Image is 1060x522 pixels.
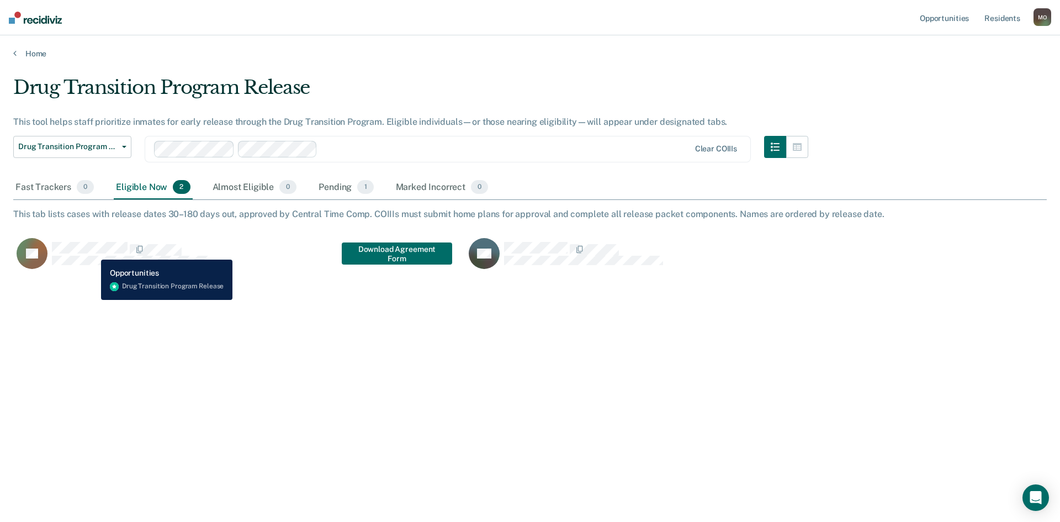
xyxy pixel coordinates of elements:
[13,76,808,108] div: Drug Transition Program Release
[279,180,296,194] span: 0
[13,176,96,200] div: Fast Trackers0
[1033,8,1051,26] button: MO
[13,209,1047,219] div: This tab lists cases with release dates 30–180 days out, approved by Central Time Comp. COIIIs mu...
[394,176,491,200] div: Marked Incorrect0
[471,180,488,194] span: 0
[13,117,808,127] div: This tool helps staff prioritize inmates for early release through the Drug Transition Program. E...
[210,176,299,200] div: Almost Eligible0
[316,176,375,200] div: Pending1
[465,238,918,282] div: CaseloadOpportunityCell-2307107
[13,49,1047,59] a: Home
[173,180,190,194] span: 2
[1033,8,1051,26] div: M O
[13,136,131,158] button: Drug Transition Program Release
[9,12,62,24] img: Recidiviz
[695,144,737,154] div: Clear COIIIs
[18,142,118,151] span: Drug Transition Program Release
[114,176,192,200] div: Eligible Now2
[357,180,373,194] span: 1
[342,242,452,265] button: Download Agreement Form
[1022,484,1049,511] div: Open Intercom Messenger
[77,180,94,194] span: 0
[342,242,452,265] a: Navigate to form link
[13,238,465,282] div: CaseloadOpportunityCell-2162329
